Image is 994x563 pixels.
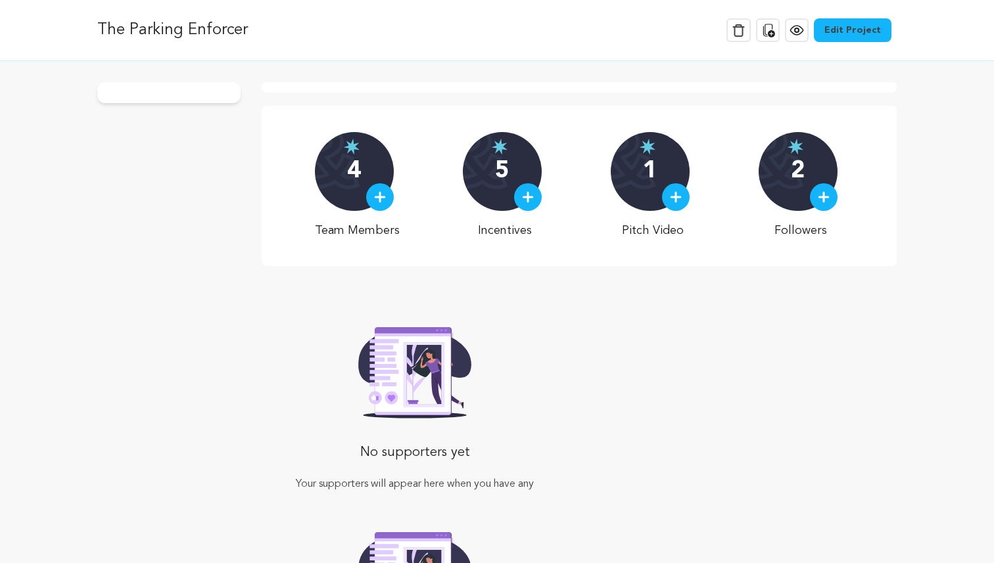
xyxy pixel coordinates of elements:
img: plus.svg [818,191,830,203]
img: plus.svg [670,191,682,203]
p: The Parking Enforcer [97,18,248,42]
p: No supporters yet [256,439,574,466]
p: 4 [347,158,361,185]
p: Your supporters will appear here when you have any [256,476,574,492]
p: Incentives [463,221,548,240]
img: Seed&Spark Rafiki Image [348,319,482,418]
p: Followers [759,221,843,240]
img: plus.svg [522,191,534,203]
p: 1 [643,158,657,185]
img: plus.svg [374,191,386,203]
p: Pitch Video [611,221,696,240]
p: Team Members [315,221,400,240]
p: 5 [495,158,509,185]
p: 2 [791,158,805,185]
a: Edit Project [814,18,891,42]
